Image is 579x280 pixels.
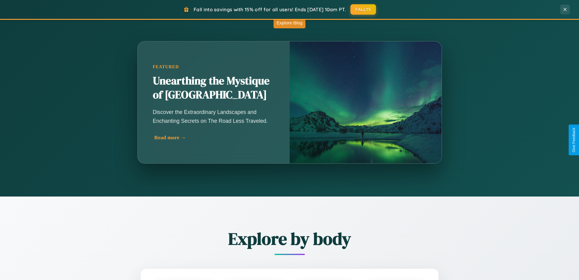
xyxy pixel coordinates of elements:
[153,108,274,125] p: Discover the Extraordinary Landscapes and Enchanting Secrets on The Road Less Traveled.
[153,64,274,69] div: Featured
[153,74,274,102] h2: Unearthing the Mystique of [GEOGRAPHIC_DATA]
[572,128,576,152] div: Give Feedback
[154,134,276,141] div: Read more →
[274,17,305,28] button: Explore Blog
[107,227,472,250] h2: Explore by body
[194,6,346,12] span: Fall into savings with 15% off for all users! Ends [DATE] 10am PT.
[350,4,376,15] button: FALL15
